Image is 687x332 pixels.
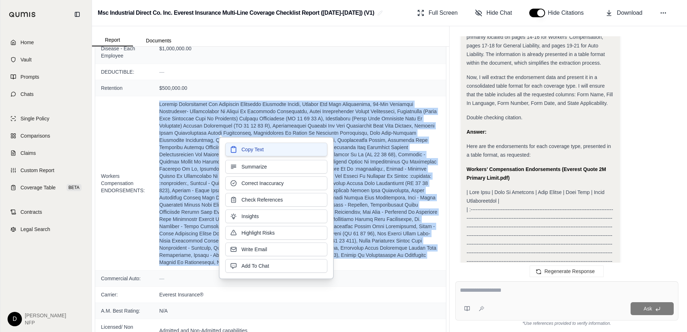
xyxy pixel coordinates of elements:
button: Ask [631,302,674,315]
span: Hide Chat [487,9,512,17]
span: Prompts [20,73,39,80]
span: Add To Chat [241,262,269,269]
span: NFP [25,319,66,326]
span: | Lore Ipsu | Dolo Si Ametcons | Adip Elitse | Doei Temp | Incid Utlaboreetdol | [467,189,605,204]
button: Collapse sidebar [72,9,83,20]
span: Highlight Risks [241,229,275,236]
span: Workers Compensation ENDORSEMENTS: [101,172,148,194]
span: Copy Text [241,146,264,153]
a: Home [5,34,87,50]
span: Ask [644,306,652,312]
button: Insights [225,209,327,223]
a: Chats [5,86,87,102]
span: Double checking citation. [467,115,523,120]
span: $1,000,000.00 [159,45,440,52]
a: Vault [5,52,87,68]
span: Loremip Dolorsitamet Con Adipiscin Elitseddo Eiusmodte Incidi, Utlabor Etd Magn Aliquaenima, 94-M... [159,101,440,266]
span: Regenerate Response [544,268,595,274]
a: Contracts [5,204,87,220]
a: Legal Search [5,221,87,237]
span: $500,000.00 [159,84,440,92]
span: Carrier: [101,291,148,298]
span: — [159,276,164,281]
span: Here are the endorsements for each coverage type, presented in a table format, as requested: [467,143,611,158]
strong: Workers' Compensation Endorsements (Everest Quote 2M Primary Limit.pdf) [467,166,606,181]
span: Summarize [241,163,267,170]
span: — [159,69,164,75]
h2: Msc Industrial Direct Co. Inc. Everest Insurance Multi-Line Coverage Checklist Report ([DATE]-[DA... [98,6,374,19]
span: DEDUCTIBLE: [101,68,148,75]
span: Claims [20,149,36,157]
button: Highlight Risks [225,226,327,240]
button: Regenerate Response [530,266,604,277]
a: Single Policy [5,111,87,126]
a: Claims [5,145,87,161]
a: Comparisons [5,128,87,144]
span: Chats [20,91,34,98]
span: Insights [241,213,259,220]
span: Home [20,39,34,46]
a: Custom Report [5,162,87,178]
span: [PERSON_NAME] [25,312,66,319]
span: Retention [101,84,148,92]
button: Hide Chat [472,6,515,20]
button: Check References [225,193,327,207]
span: A.M. Best Rating: [101,307,148,314]
span: Okay, I've reviewed the "Everest Quote 2M Primary Limit.pdf" document. It appears that the endors... [467,17,605,66]
button: Summarize [225,160,327,174]
span: Legal Search [20,226,50,233]
span: Now, I will extract the endorsement data and present it in a consolidated table format for each c... [467,74,613,106]
button: Write Email [225,243,327,256]
span: Contracts [20,208,42,216]
button: Add To Chat [225,259,327,273]
span: BETA [66,184,82,191]
div: *Use references provided to verify information. [455,321,678,326]
span: Commercial Auto: [101,275,148,282]
span: Bodily Injury by Disease - Each Employee [101,38,148,59]
img: Qumis Logo [9,12,36,17]
button: Download [603,6,645,20]
span: Write Email [241,246,267,253]
span: Hide Citations [548,9,588,17]
button: Report [92,34,133,46]
span: Single Policy [20,115,49,122]
button: Copy Text [225,143,327,156]
span: Download [617,9,642,17]
span: Correct Inaccuracy [241,180,283,187]
button: Correct Inaccuracy [225,176,327,190]
a: Prompts [5,69,87,85]
span: Vault [20,56,32,63]
span: Check References [241,196,283,203]
span: Comparisons [20,132,50,139]
button: Full Screen [414,6,461,20]
span: Custom Report [20,167,54,174]
a: Coverage TableBETA [5,180,87,195]
span: Everest Insurance® [159,291,440,298]
span: N/A [159,307,440,314]
strong: Answer: [467,129,487,135]
span: Full Screen [429,9,458,17]
button: Documents [133,35,184,46]
span: Coverage Table [20,184,56,191]
div: D [8,312,22,326]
